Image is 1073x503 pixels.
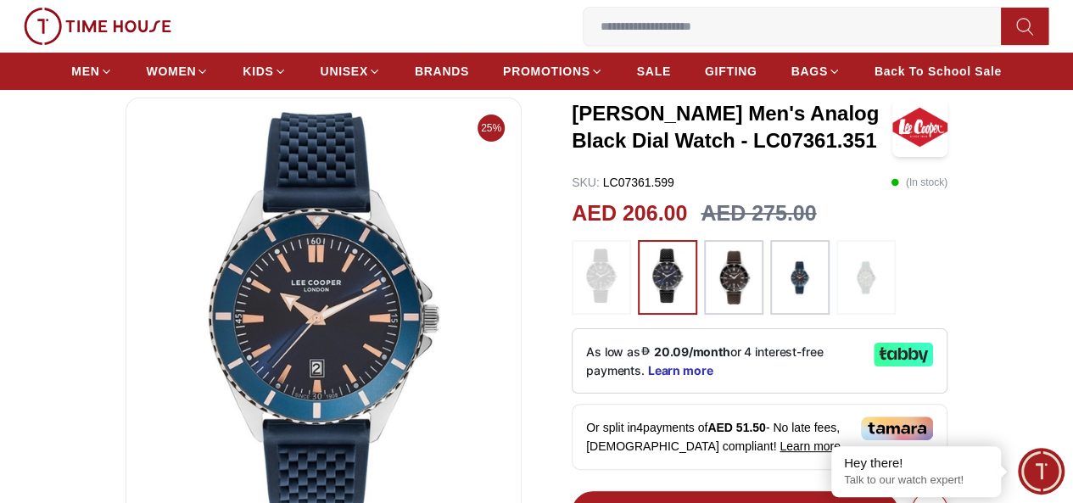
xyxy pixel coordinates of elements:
a: KIDS [243,56,286,87]
p: LC07361.599 [572,174,674,191]
span: UNISEX [321,63,368,80]
img: Tamara [861,416,933,440]
span: KIDS [243,63,273,80]
h2: AED 206.00 [572,198,687,230]
a: GIFTING [705,56,757,87]
span: SALE [637,63,671,80]
span: AED 51.50 [707,421,765,434]
a: UNISEX [321,56,381,87]
span: Back To School Sale [875,63,1002,80]
span: WOMEN [147,63,197,80]
a: PROMOTIONS [503,56,603,87]
span: GIFTING [705,63,757,80]
span: MEN [71,63,99,80]
span: Learn more [780,439,841,453]
img: ... [779,249,821,306]
p: ( In stock ) [891,174,947,191]
a: WOMEN [147,56,210,87]
a: BRANDS [415,56,469,87]
img: ... [713,249,755,306]
div: Or split in 4 payments of - No late fees, [DEMOGRAPHIC_DATA] compliant! [572,404,947,470]
a: SALE [637,56,671,87]
span: BAGS [791,63,827,80]
img: ... [580,249,623,303]
span: SKU : [572,176,600,189]
h3: AED 275.00 [701,198,816,230]
div: Hey there! [844,455,988,472]
p: Talk to our watch expert! [844,473,988,488]
img: ... [845,249,887,306]
a: BAGS [791,56,840,87]
a: MEN [71,56,112,87]
span: 25% [478,115,505,142]
div: Chat Widget [1018,448,1065,495]
span: BRANDS [415,63,469,80]
img: ... [646,249,689,303]
img: LEE COOPER Men's Analog Black Dial Watch - LC07361.351 [892,98,947,157]
a: Back To School Sale [875,56,1002,87]
img: ... [24,8,171,45]
h3: [PERSON_NAME] Men's Analog Black Dial Watch - LC07361.351 [572,100,892,154]
span: PROMOTIONS [503,63,590,80]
